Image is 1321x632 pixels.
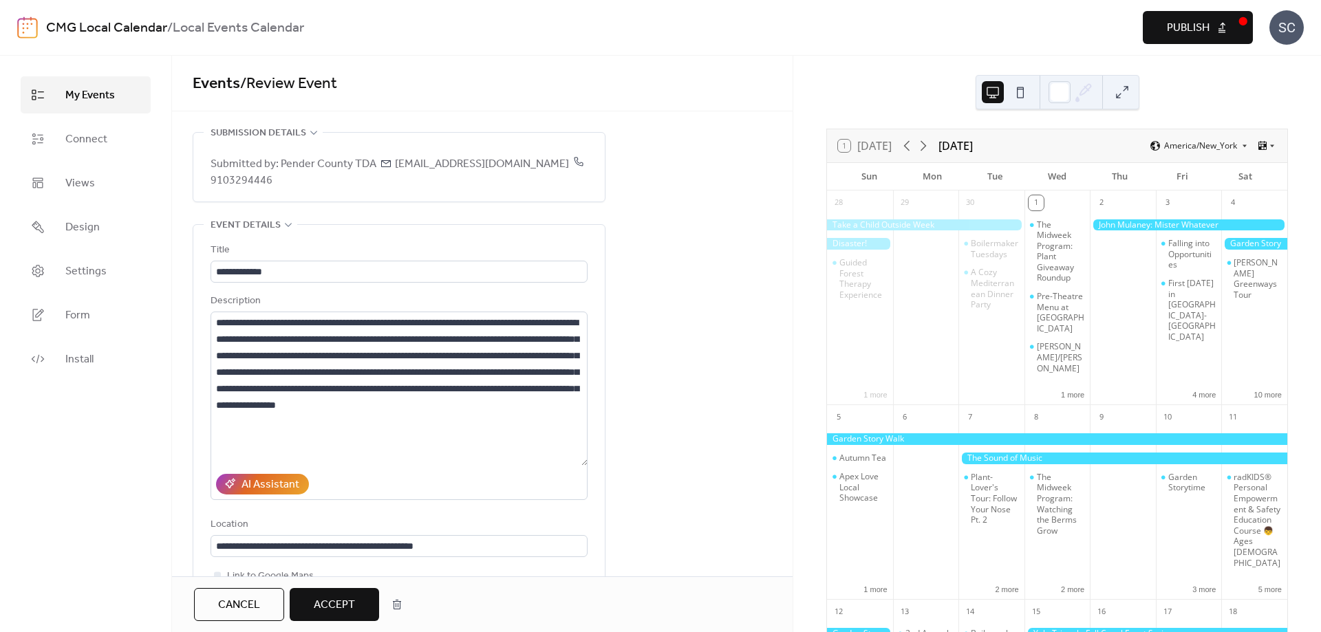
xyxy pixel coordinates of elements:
div: Sun [838,163,901,190]
button: Publish [1143,11,1253,44]
a: Form [21,296,151,334]
div: Thu [1088,163,1151,190]
div: The Midweek Program: Watching the Berms Grow [1024,472,1091,536]
div: John Mulaney: Mister Whatever [1090,219,1287,231]
a: CMG Local Calendar [46,15,167,41]
div: Garden Story Walk [1221,238,1287,250]
div: radKIDS® Personal Empowerment & Safety Education Course 👦 Ages 8–12 [1221,472,1287,568]
div: Description [211,293,585,309]
div: Location [211,516,585,533]
div: Title [211,242,585,259]
a: Events [193,69,240,99]
b: / [167,15,173,41]
div: radKIDS® Personal Empowerment & Safety Education Course 👦 Ages [DEMOGRAPHIC_DATA] [1234,472,1282,568]
div: 13 [897,604,912,619]
div: Apex Love Local Showcase [827,471,893,503]
button: 2 more [989,582,1024,594]
span: Event details [211,217,281,234]
div: 12 [831,604,846,619]
a: Connect [21,120,151,157]
div: Pre-Theatre Menu at [GEOGRAPHIC_DATA] [1037,291,1085,334]
div: 4 [1225,195,1241,210]
a: Views [21,164,151,201]
span: Link to Google Maps [227,568,314,585]
div: SC [1269,10,1304,45]
div: 3 [1160,195,1175,210]
span: Connect [65,131,107,148]
div: Plant-Lover's Tour: Follow Your Nose Pt. 2 [958,472,1024,525]
div: 11 [1225,409,1241,424]
img: logo [17,17,38,39]
div: Autumn Tea [827,453,893,464]
div: A Cozy Mediterranean Dinner Party [958,267,1024,309]
div: 5 [831,409,846,424]
div: 2 [1094,195,1109,210]
button: Cancel [194,588,284,621]
button: 2 more [1055,582,1090,594]
div: 15 [1029,604,1044,619]
div: Mon [901,163,963,190]
span: Views [65,175,95,192]
div: Falling into Opportunities [1168,238,1216,270]
span: Submitted by: Pender County TDA [EMAIL_ADDRESS][DOMAIN_NAME] [211,156,588,189]
div: 18 [1225,604,1241,619]
div: 29 [897,195,912,210]
div: Boilermaker Tuesdays [958,238,1024,259]
span: Submission details [211,125,306,142]
div: Take a Child Outside Week [827,219,1024,231]
div: Guided Forest Therapy Experience [827,257,893,300]
div: 7 [963,409,978,424]
div: Falling into Opportunities [1156,238,1222,270]
span: Settings [65,263,107,280]
button: Accept [290,588,379,621]
a: Install [21,340,151,378]
div: A Cozy Mediterranean Dinner Party [971,267,1019,309]
a: Design [21,208,151,246]
div: Cary Greenways Tour [1221,257,1287,300]
a: My Events [21,76,151,113]
div: 9 [1094,409,1109,424]
div: Mary Chapin Carpenter/Brandy Clark [1024,341,1091,373]
span: America/New_York [1164,142,1237,150]
button: 10 more [1249,388,1287,400]
div: [DATE] [938,138,973,154]
div: The Midweek Program: Plant Giveaway Roundup [1037,219,1085,284]
div: First Friday in Downtown Fuquay-Varina [1156,278,1222,342]
div: Plant-Lover's Tour: Follow Your Nose Pt. 2 [971,472,1019,525]
span: Form [65,307,90,324]
div: Pre-Theatre Menu at Alley Twenty Six [1024,291,1091,334]
button: 1 more [858,388,892,400]
div: 30 [963,195,978,210]
span: Accept [314,597,355,613]
button: 5 more [1253,582,1287,594]
button: 1 more [1055,388,1090,400]
span: 9103294446 [211,153,584,191]
div: 14 [963,604,978,619]
div: 10 [1160,409,1175,424]
div: 6 [897,409,912,424]
div: The Midweek Program: Watching the Berms Grow [1037,472,1085,536]
div: 8 [1029,409,1044,424]
div: The Sound of Music [958,453,1287,464]
div: The Midweek Program: Plant Giveaway Roundup [1024,219,1091,284]
div: [PERSON_NAME]/[PERSON_NAME] [1037,341,1085,373]
div: Garden Storytime [1156,472,1222,493]
div: Apex Love Local Showcase [839,471,888,503]
button: AI Assistant [216,474,309,494]
div: 16 [1094,604,1109,619]
span: Cancel [218,597,260,613]
span: Install [65,351,94,368]
div: AI Assistant [241,477,299,493]
div: Disaster! [827,238,893,250]
b: Local Events Calendar [173,15,304,41]
button: 3 more [1187,582,1221,594]
span: Design [65,219,100,236]
span: / Review Event [240,69,337,99]
div: [PERSON_NAME] Greenways Tour [1234,257,1282,300]
div: Fri [1151,163,1214,190]
div: Wed [1026,163,1088,190]
div: 17 [1160,604,1175,619]
div: Tue [963,163,1026,190]
div: Guided Forest Therapy Experience [839,257,888,300]
div: Autumn Tea [839,453,886,464]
